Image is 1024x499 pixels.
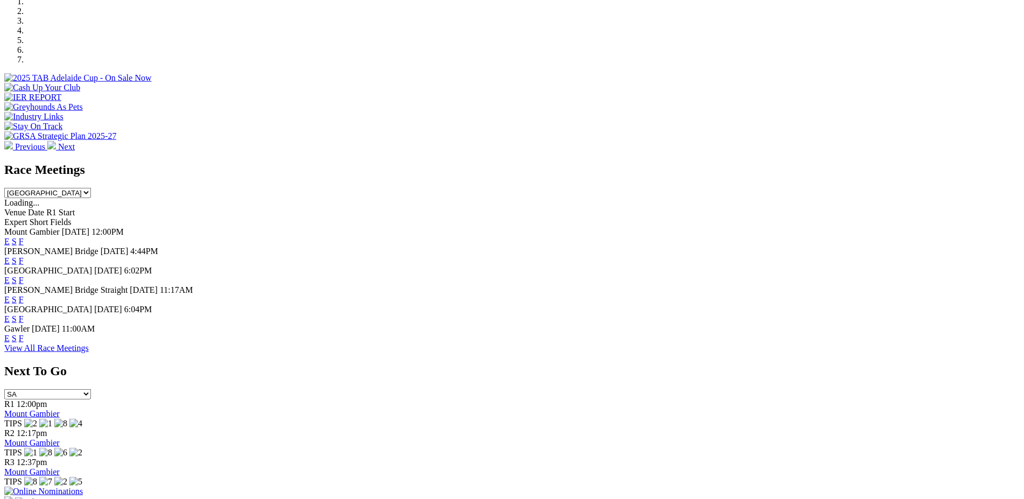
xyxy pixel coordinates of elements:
[54,477,67,487] img: 2
[4,314,10,324] a: E
[124,305,152,314] span: 6:04PM
[39,477,52,487] img: 7
[101,247,129,256] span: [DATE]
[69,419,82,428] img: 4
[4,448,22,457] span: TIPS
[4,141,13,150] img: chevron-left-pager-white.svg
[4,438,60,447] a: Mount Gambier
[62,227,90,236] span: [DATE]
[4,208,26,217] span: Venue
[47,141,56,150] img: chevron-right-pager-white.svg
[4,247,98,256] span: [PERSON_NAME] Bridge
[39,448,52,458] img: 8
[19,237,24,246] a: F
[4,102,83,112] img: Greyhounds As Pets
[47,142,75,151] a: Next
[4,83,80,93] img: Cash Up Your Club
[69,448,82,458] img: 2
[4,285,128,294] span: [PERSON_NAME] Bridge Straight
[4,122,62,131] img: Stay On Track
[50,217,71,227] span: Fields
[4,73,152,83] img: 2025 TAB Adelaide Cup - On Sale Now
[4,217,27,227] span: Expert
[4,142,47,151] a: Previous
[19,256,24,265] a: F
[19,334,24,343] a: F
[24,448,37,458] img: 1
[160,285,193,294] span: 11:17AM
[4,364,1020,378] h2: Next To Go
[12,256,17,265] a: S
[4,399,15,409] span: R1
[4,343,89,353] a: View All Race Meetings
[30,217,48,227] span: Short
[94,305,122,314] span: [DATE]
[12,276,17,285] a: S
[17,428,47,438] span: 12:17pm
[4,131,116,141] img: GRSA Strategic Plan 2025-27
[94,266,122,275] span: [DATE]
[4,477,22,486] span: TIPS
[17,399,47,409] span: 12:00pm
[4,93,61,102] img: IER REPORT
[39,419,52,428] img: 1
[19,276,24,285] a: F
[46,208,75,217] span: R1 Start
[17,458,47,467] span: 12:37pm
[58,142,75,151] span: Next
[4,266,92,275] span: [GEOGRAPHIC_DATA]
[4,487,83,496] img: Online Nominations
[28,208,44,217] span: Date
[4,256,10,265] a: E
[12,314,17,324] a: S
[54,419,67,428] img: 8
[4,237,10,246] a: E
[19,295,24,304] a: F
[12,237,17,246] a: S
[4,467,60,476] a: Mount Gambier
[4,295,10,304] a: E
[4,276,10,285] a: E
[4,112,63,122] img: Industry Links
[32,324,60,333] span: [DATE]
[12,295,17,304] a: S
[12,334,17,343] a: S
[4,419,22,428] span: TIPS
[15,142,45,151] span: Previous
[4,324,30,333] span: Gawler
[62,324,95,333] span: 11:00AM
[130,247,158,256] span: 4:44PM
[4,458,15,467] span: R3
[4,334,10,343] a: E
[4,198,39,207] span: Loading...
[91,227,124,236] span: 12:00PM
[124,266,152,275] span: 6:02PM
[4,305,92,314] span: [GEOGRAPHIC_DATA]
[24,477,37,487] img: 8
[54,448,67,458] img: 6
[4,227,60,236] span: Mount Gambier
[19,314,24,324] a: F
[130,285,158,294] span: [DATE]
[69,477,82,487] img: 5
[4,409,60,418] a: Mount Gambier
[4,428,15,438] span: R2
[24,419,37,428] img: 2
[4,163,1020,177] h2: Race Meetings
